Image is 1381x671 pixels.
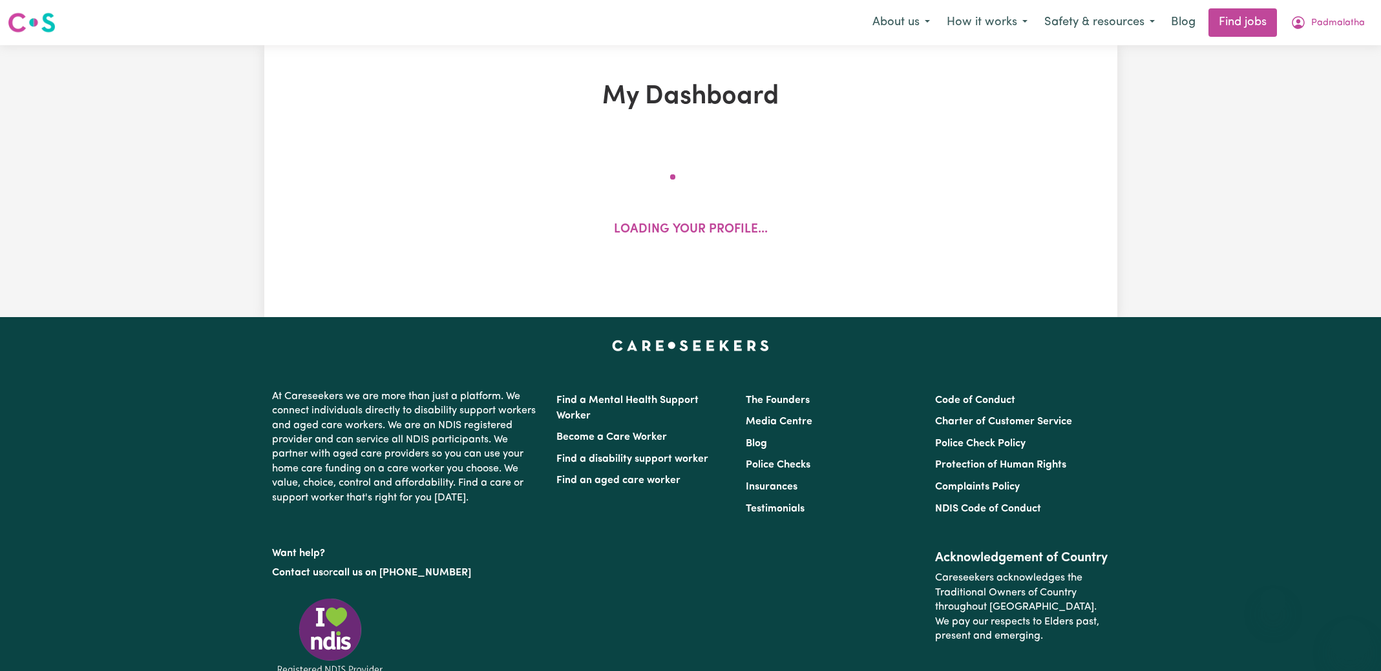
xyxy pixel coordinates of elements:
[556,432,667,442] a: Become a Care Worker
[746,504,805,514] a: Testimonials
[272,561,541,585] p: or
[935,460,1066,470] a: Protection of Human Rights
[864,9,938,36] button: About us
[612,340,769,351] a: Careseekers home page
[746,417,812,427] a: Media Centre
[935,566,1109,648] p: Careseekers acknowledges the Traditional Owners of Country throughout [GEOGRAPHIC_DATA]. We pay o...
[1311,16,1365,30] span: Padmalatha
[614,221,768,240] p: Loading your profile...
[935,482,1020,492] a: Complaints Policy
[746,482,797,492] a: Insurances
[1036,9,1163,36] button: Safety & resources
[8,11,56,34] img: Careseekers logo
[746,395,810,406] a: The Founders
[556,395,699,421] a: Find a Mental Health Support Worker
[1208,8,1277,37] a: Find jobs
[1329,619,1371,661] iframe: Button to launch messaging window
[333,568,471,578] a: call us on [PHONE_NUMBER]
[935,504,1041,514] a: NDIS Code of Conduct
[1163,8,1203,37] a: Blog
[272,384,541,510] p: At Careseekers we are more than just a platform. We connect individuals directly to disability su...
[746,439,767,449] a: Blog
[556,454,708,464] a: Find a disability support worker
[8,8,56,37] a: Careseekers logo
[935,417,1072,427] a: Charter of Customer Service
[746,460,810,470] a: Police Checks
[414,81,967,112] h1: My Dashboard
[938,9,1036,36] button: How it works
[1260,588,1286,614] iframe: Close message
[272,568,323,578] a: Contact us
[272,541,541,561] p: Want help?
[935,395,1015,406] a: Code of Conduct
[935,439,1026,449] a: Police Check Policy
[556,475,680,486] a: Find an aged care worker
[1282,9,1373,36] button: My Account
[935,550,1109,566] h2: Acknowledgement of Country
